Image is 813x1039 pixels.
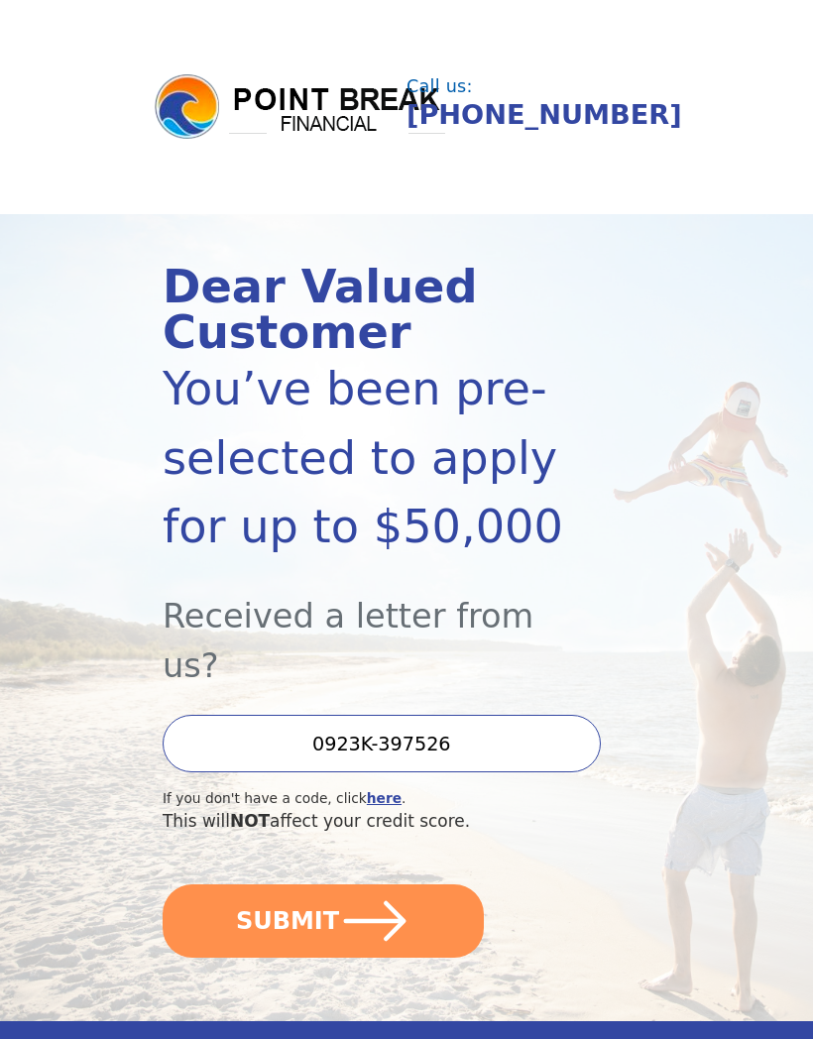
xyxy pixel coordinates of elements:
[163,884,484,958] button: SUBMIT
[163,715,601,772] input: Enter your Offer Code:
[163,788,577,809] div: If you don't have a code, click .
[406,99,682,130] a: [PHONE_NUMBER]
[152,71,449,143] img: logo.png
[163,561,577,691] div: Received a letter from us?
[406,78,677,96] div: Call us:
[230,811,270,831] span: NOT
[163,264,577,355] div: Dear Valued Customer
[367,790,402,806] a: here
[163,355,577,561] div: You’ve been pre-selected to apply for up to $50,000
[163,809,577,834] div: This will affect your credit score.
